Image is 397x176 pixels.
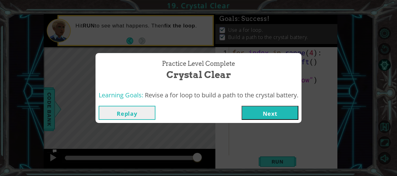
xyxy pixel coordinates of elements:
[242,106,298,120] button: Next
[166,68,231,81] span: Crystal Clear
[145,91,298,99] span: Revise a for loop to build a path to the crystal battery.
[99,106,155,120] button: Replay
[162,59,235,68] span: Practice Level Complete
[99,91,143,99] span: Learning Goals:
